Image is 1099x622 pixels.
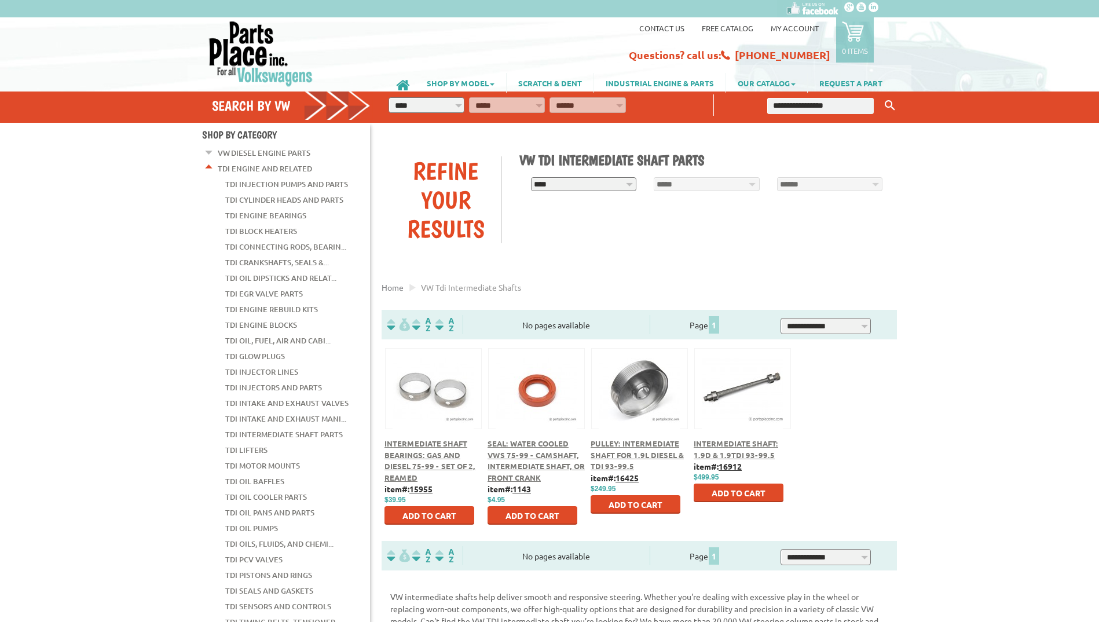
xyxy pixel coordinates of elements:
[384,506,474,525] button: Add to Cart
[387,318,410,331] img: filterpricelow.svg
[225,583,313,598] a: TDI Seals and Gaskets
[488,496,505,504] span: $4.95
[390,156,501,243] div: Refine Your Results
[591,473,639,483] b: item#:
[225,380,322,395] a: TDI Injectors and Parts
[382,282,404,292] a: Home
[225,536,334,551] a: TDI Oils, Fluids, and Chemi...
[225,270,336,286] a: TDI Oil Dipsticks and Relat...
[225,458,300,473] a: TDI Motor Mounts
[225,239,346,254] a: TDI Connecting Rods, Bearin...
[507,73,594,93] a: SCRATCH & DENT
[225,364,298,379] a: TDI Injector Lines
[212,97,371,114] h4: Search by VW
[505,510,559,521] span: Add to Cart
[225,489,307,504] a: TDI Oil Cooler Parts
[384,438,475,482] a: Intermediate Shaft Bearings: Gas and Diesel 75-99 - Set of 2, Reamed
[384,484,433,494] b: item#:
[225,552,283,567] a: TDI PCV Valves
[218,145,310,160] a: VW Diesel Engine Parts
[771,23,819,33] a: My Account
[225,427,343,442] a: TDI Intermediate Shaft Parts
[225,474,284,489] a: TDI Oil Baffles
[225,568,312,583] a: TDI Pistons and Rings
[808,73,894,93] a: REQUEST A PART
[639,23,684,33] a: Contact us
[650,546,760,565] div: Page
[225,521,278,536] a: TDI Oil Pumps
[225,505,314,520] a: TDI Oil Pans and Parts
[225,333,331,348] a: TDI Oil, Fuel, Air and Cabi...
[726,73,807,93] a: OUR CATALOG
[702,23,753,33] a: Free Catalog
[488,438,585,482] a: Seal: Water Cooled VWs 75-99 - Camshaft, Intermediate Shaft, or Front Crank
[225,302,318,317] a: TDI Engine Rebuild Kits
[225,286,303,301] a: TDI EGR Valve Parts
[225,255,329,270] a: TDI Crankshafts, Seals &...
[463,319,650,331] div: No pages available
[409,484,433,494] u: 15955
[225,396,349,411] a: TDI Intake and Exhaust Valves
[402,510,456,521] span: Add to Cart
[591,495,680,514] button: Add to Cart
[488,506,577,525] button: Add to Cart
[225,599,331,614] a: TDI Sensors and Controls
[410,318,433,331] img: Sort by Headline
[225,208,306,223] a: TDI Engine Bearings
[694,484,783,502] button: Add to Cart
[694,473,719,481] span: $499.95
[650,315,760,334] div: Page
[616,473,639,483] u: 16425
[488,484,531,494] b: item#:
[709,316,719,334] span: 1
[512,484,531,494] u: 1143
[463,550,650,562] div: No pages available
[225,177,348,192] a: TDI Injection Pumps and Parts
[609,499,662,510] span: Add to Cart
[421,282,521,292] span: VW tdi intermediate shafts
[384,496,406,504] span: $39.95
[387,549,410,562] img: filterpricelow.svg
[591,438,684,471] a: Pulley: Intermediate Shaft for 1.9L Diesel & TDI 93-99.5
[594,73,726,93] a: INDUSTRIAL ENGINE & PARTS
[415,73,506,93] a: SHOP BY MODEL
[842,46,868,56] p: 0 items
[225,411,346,426] a: TDI Intake and Exhaust Mani...
[433,549,456,562] img: Sort by Sales Rank
[712,488,765,498] span: Add to Cart
[881,96,899,115] button: Keyword Search
[836,17,874,63] a: 0 items
[433,318,456,331] img: Sort by Sales Rank
[218,161,312,176] a: TDI Engine and Related
[225,224,297,239] a: TDI Block Heaters
[694,438,778,460] a: Intermediate Shaft: 1.9D & 1.9TDI 93-99.5
[719,461,742,471] u: 16912
[202,129,370,141] h4: Shop By Category
[225,442,268,458] a: TDI Lifters
[709,547,719,565] span: 1
[225,349,285,364] a: TDI Glow Plugs
[410,549,433,562] img: Sort by Headline
[225,192,343,207] a: TDI Cylinder Heads and Parts
[225,317,297,332] a: TDI Engine Blocks
[694,461,742,471] b: item#:
[591,485,616,493] span: $249.95
[208,20,314,87] img: Parts Place Inc!
[519,152,889,169] h1: VW TDI Intermediate Shaft Parts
